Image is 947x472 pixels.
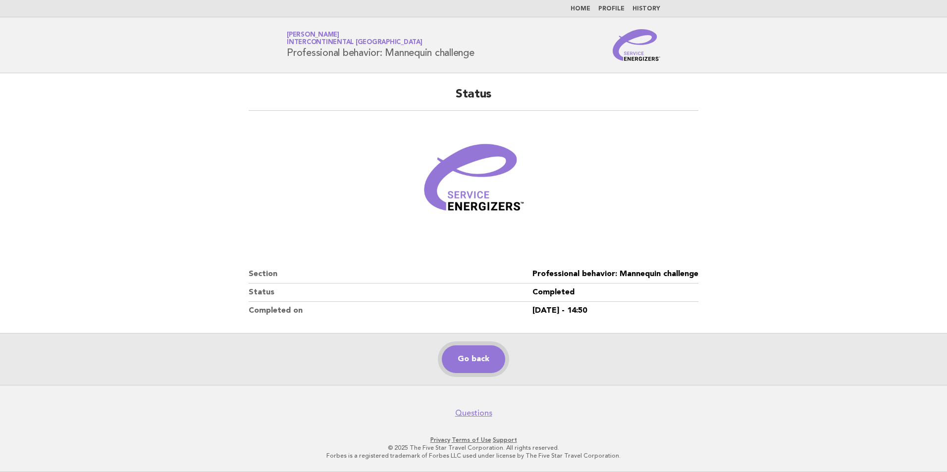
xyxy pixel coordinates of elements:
[249,265,532,283] dt: Section
[430,436,450,443] a: Privacy
[442,345,505,373] a: Go back
[493,436,517,443] a: Support
[598,6,625,12] a: Profile
[571,6,590,12] a: Home
[287,32,474,58] h1: Professional behavior: Mannequin challenge
[532,265,698,283] dd: Professional behavior: Mannequin challenge
[170,444,777,452] p: © 2025 The Five Star Travel Corporation. All rights reserved.
[170,436,777,444] p: · ·
[249,302,532,320] dt: Completed on
[532,302,698,320] dd: [DATE] - 14:50
[249,283,532,302] dt: Status
[414,123,533,241] img: Verified
[613,29,660,61] img: Service Energizers
[632,6,660,12] a: History
[532,283,698,302] dd: Completed
[455,408,492,418] a: Questions
[287,40,422,46] span: InterContinental [GEOGRAPHIC_DATA]
[287,32,422,46] a: [PERSON_NAME]InterContinental [GEOGRAPHIC_DATA]
[452,436,491,443] a: Terms of Use
[170,452,777,460] p: Forbes is a registered trademark of Forbes LLC used under license by The Five Star Travel Corpora...
[249,87,698,111] h2: Status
